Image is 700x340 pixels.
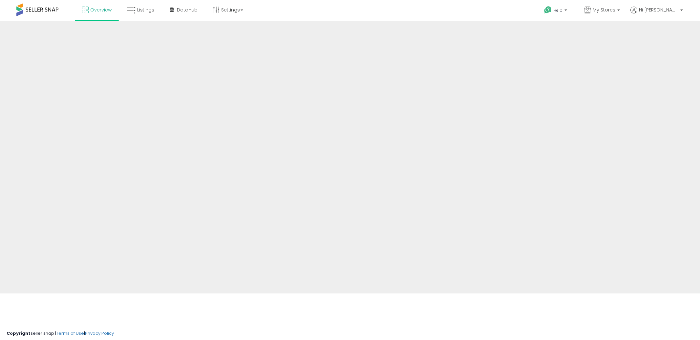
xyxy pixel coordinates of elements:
i: Get Help [544,6,552,14]
a: Hi [PERSON_NAME] [630,7,683,21]
span: Overview [90,7,112,13]
span: Listings [137,7,154,13]
span: DataHub [177,7,198,13]
span: My Stores [593,7,615,13]
a: Help [539,1,574,21]
span: Hi [PERSON_NAME] [639,7,678,13]
span: Help [554,8,562,13]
